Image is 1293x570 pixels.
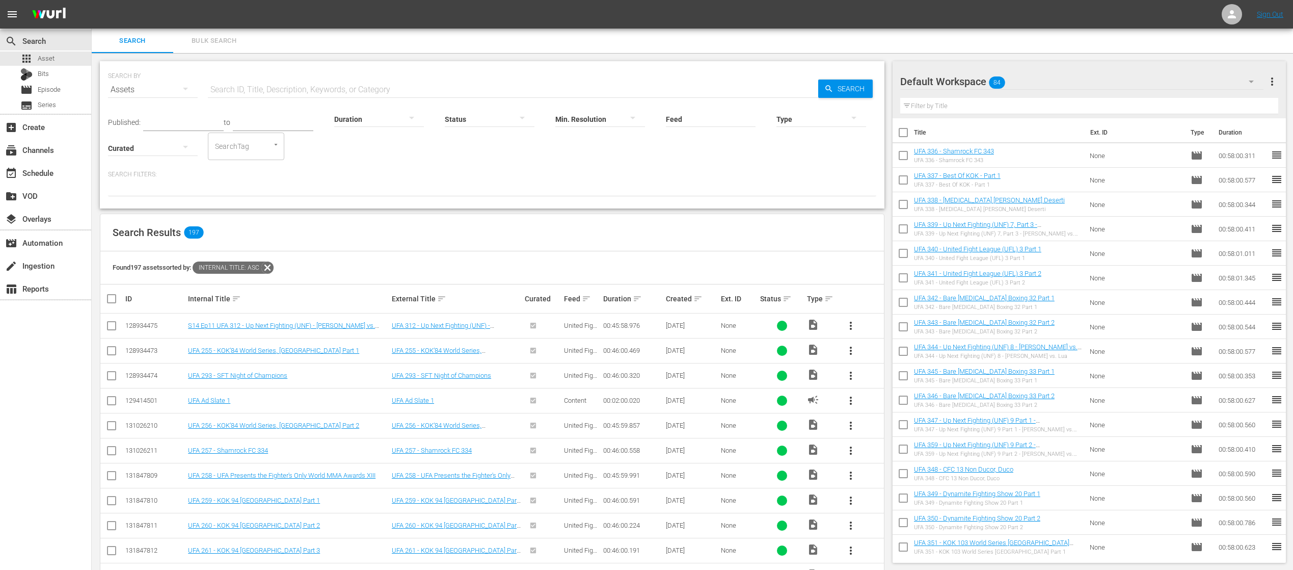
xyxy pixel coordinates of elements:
span: Video [807,369,819,381]
td: None [1086,339,1187,364]
span: Content [564,397,586,404]
span: Episode [1191,492,1203,504]
span: sort [582,294,591,303]
td: 00:58:00.353 [1215,364,1271,388]
td: None [1086,143,1187,168]
div: UFA 337 - Best Of KOK - Part 1 [914,182,1001,188]
span: sort [437,294,446,303]
div: None [721,347,757,354]
a: UFA 341 - United Fight League (UFL) 3 Part 2 [914,270,1041,277]
div: UFA 349 - Dynamite Fighting Show 20 Part 1 [914,500,1040,506]
a: UFA 312 - Up Next Fighting (UNF) - [PERSON_NAME] vs. Ware [392,322,494,337]
span: reorder [1271,369,1283,381]
span: more_vert [845,345,857,357]
a: UFA 255 - KOK’84 World Series, [GEOGRAPHIC_DATA] Part 1 [392,347,486,362]
div: 00:46:00.469 [603,347,663,354]
span: Episode [38,85,61,95]
td: None [1086,217,1187,241]
span: reorder [1271,345,1283,357]
span: Episode [1191,321,1203,333]
td: None [1086,437,1187,461]
span: Asset [20,53,33,65]
td: None [1086,290,1187,315]
span: to [224,118,230,126]
span: more_vert [845,495,857,507]
span: Episode [1191,345,1203,357]
a: UFA 257 - Shamrock FC 334 [188,447,268,454]
span: Video [807,319,819,331]
a: UFA 255 - KOK’84 World Series, [GEOGRAPHIC_DATA] Part 1 [188,347,359,354]
div: 00:46:00.224 [603,522,663,529]
span: United Fight Alliance [564,372,599,387]
span: United Fight Alliance [564,522,599,537]
span: Episode [1191,198,1203,211]
a: UFA Ad Slate 1 [392,397,434,404]
span: reorder [1271,418,1283,430]
td: 00:58:00.311 [1215,143,1271,168]
div: None [721,472,757,479]
td: 00:58:00.344 [1215,192,1271,217]
a: UFA 349 - Dynamite Fighting Show 20 Part 1 [914,490,1040,498]
th: Title [914,118,1084,147]
a: UFA 261 - KOK 94 [GEOGRAPHIC_DATA] Part 3 [392,547,521,562]
span: menu [6,8,18,20]
button: more_vert [839,488,863,513]
div: Bits [20,68,33,81]
button: more_vert [839,413,863,438]
a: UFA 345 - Bare [MEDICAL_DATA] Boxing 33 Part 1 [914,368,1055,375]
div: UFA 359 - Up Next Fighting (UNF) 9 Part 2 - [PERSON_NAME] vs. [PERSON_NAME] [914,451,1082,457]
span: more_vert [845,445,857,457]
td: 00:58:00.444 [1215,290,1271,315]
span: Search [833,80,873,98]
td: None [1086,486,1187,510]
a: S14 Ep11 UFA 312 - Up Next Fighting (UNF) - [PERSON_NAME] vs. Ware [188,322,379,337]
div: 131847810 [125,497,185,504]
div: UFA 346 - Bare [MEDICAL_DATA] Boxing 33 Part 2 [914,402,1055,408]
button: Search [818,80,873,98]
a: UFA 348 - CFC 13 Non Ducor, Duco [914,465,1013,473]
td: 00:58:00.623 [1215,535,1271,559]
span: reorder [1271,394,1283,406]
div: [DATE] [666,447,718,454]
span: Episode [1191,443,1203,455]
span: Episode [1191,516,1203,529]
td: None [1086,168,1187,192]
span: more_vert [845,395,857,407]
div: Status [760,293,804,305]
span: Video [807,543,819,556]
a: UFA 339 - Up Next Fighting (UNF) 7, Part 3 - [PERSON_NAME] vs. [PERSON_NAME] [914,221,1041,236]
div: UFA 339 - Up Next Fighting (UNF) 7, Part 3 - [PERSON_NAME] vs. [PERSON_NAME] [914,230,1082,237]
a: UFA 340 - United Fight League (UFL) 3 Part 1 [914,245,1041,253]
a: UFA 260 - KOK 94 [GEOGRAPHIC_DATA] Part 2 [188,522,320,529]
div: 131847809 [125,472,185,479]
span: United Fight Alliance [564,447,599,462]
div: None [721,397,757,404]
div: Curated [525,295,561,303]
div: UFA 350 - Dynamite Fighting Show 20 Part 2 [914,524,1040,531]
div: None [721,497,757,504]
span: reorder [1271,271,1283,283]
a: UFA 347 - Up Next Fighting (UNF) 9 Part 1 - [PERSON_NAME] vs. [PERSON_NAME] [914,417,1040,432]
div: 131026211 [125,447,185,454]
th: Type [1184,118,1213,147]
div: [DATE] [666,422,718,429]
div: [DATE] [666,522,718,529]
span: more_vert [845,320,857,332]
div: 00:46:00.320 [603,372,663,379]
td: None [1086,388,1187,412]
button: Open [271,140,281,149]
span: reorder [1271,467,1283,479]
div: Internal Title [188,293,389,305]
span: United Fight Alliance [564,472,599,487]
a: UFA 259 - KOK 94 [GEOGRAPHIC_DATA] Part 1 [188,497,320,504]
span: Reports [5,283,17,295]
button: more_vert [839,339,863,363]
div: 00:02:00.020 [603,397,663,404]
a: UFA 337 - Best Of KOK - Part 1 [914,172,1001,179]
div: None [721,322,757,329]
td: 00:58:00.577 [1215,168,1271,192]
a: UFA 351 - KOK 103 World Series [GEOGRAPHIC_DATA] Part 1 [914,539,1073,554]
span: Bits [38,69,49,79]
span: Video [807,419,819,431]
td: 00:58:00.560 [1215,412,1271,437]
